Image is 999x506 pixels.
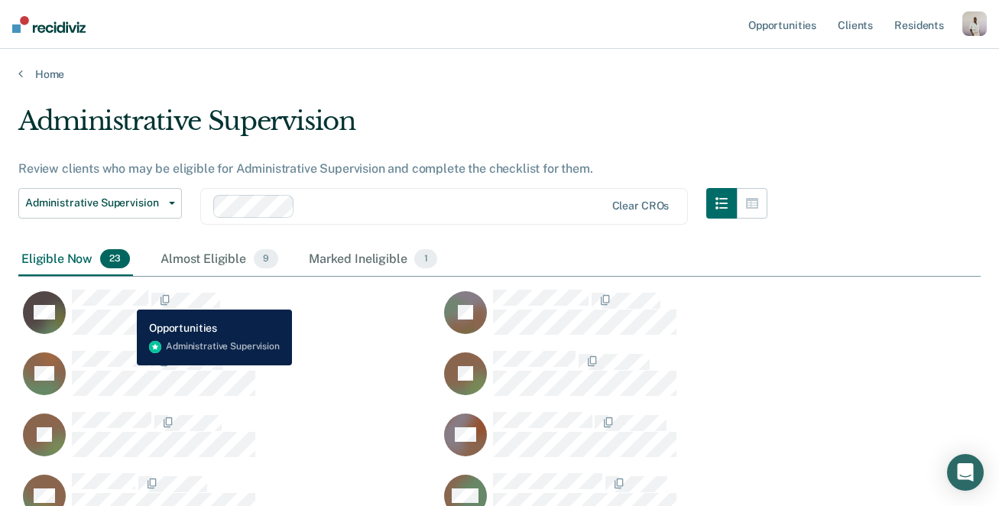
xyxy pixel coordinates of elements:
[18,188,182,219] button: Administrative Supervision
[12,16,86,33] img: Recidiviz
[439,350,861,411] div: CaseloadOpportunityCell-353545
[947,454,984,491] div: Open Intercom Messenger
[25,196,163,209] span: Administrative Supervision
[18,289,439,350] div: CaseloadOpportunityCell-175036
[254,249,278,269] span: 9
[439,411,861,472] div: CaseloadOpportunityCell-294294
[18,161,767,176] div: Review clients who may be eligible for Administrative Supervision and complete the checklist for ...
[18,243,133,277] div: Eligible Now23
[100,249,130,269] span: 23
[157,243,281,277] div: Almost Eligible9
[18,105,767,149] div: Administrative Supervision
[414,249,436,269] span: 1
[439,289,861,350] div: CaseloadOpportunityCell-166489
[306,243,440,277] div: Marked Ineligible1
[18,350,439,411] div: CaseloadOpportunityCell-2115843
[612,199,670,212] div: Clear CROs
[18,67,981,81] a: Home
[18,411,439,472] div: CaseloadOpportunityCell-208146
